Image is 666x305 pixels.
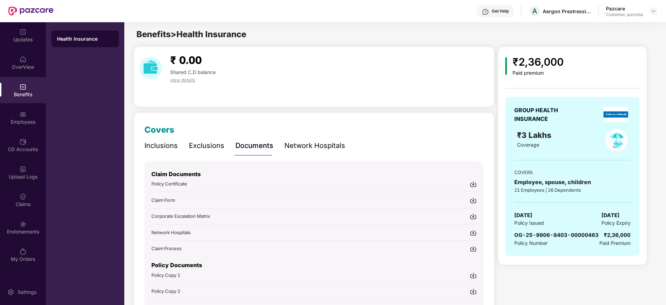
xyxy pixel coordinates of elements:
span: Corporate Escalation Matrix [151,213,210,219]
p: Policy Documents [151,261,477,270]
span: Paid Premium [599,239,631,247]
span: ₹3 Lakhs [517,130,553,140]
img: svg+xml;base64,PHN2ZyBpZD0iU2V0dGluZy0yMHgyMCIgeG1sbnM9Imh0dHA6Ly93d3cudzMub3JnLzIwMDAvc3ZnIiB3aW... [7,289,14,296]
div: Employee, spouse, children [514,178,631,187]
div: Health Insurance [57,35,113,42]
img: svg+xml;base64,PHN2ZyBpZD0iRG93bmxvYWQtMjR4MjQiIHhtbG5zPSJodHRwOi8vd3d3LnczLm9yZy8yMDAwL3N2ZyIgd2... [470,229,477,236]
img: svg+xml;base64,PHN2ZyBpZD0iQ0RfQWNjb3VudHMiIGRhdGEtbmFtZT0iQ0QgQWNjb3VudHMiIHhtbG5zPSJodHRwOi8vd3... [19,138,26,145]
div: Pazcare [606,5,643,12]
div: ₹2,36,000 [513,54,564,70]
span: ₹ 0.00 [170,54,202,66]
span: Policy Issued [514,219,544,227]
img: svg+xml;base64,PHN2ZyBpZD0iRG93bmxvYWQtMjR4MjQiIHhtbG5zPSJodHRwOi8vd3d3LnczLm9yZy8yMDAwL3N2ZyIgd2... [470,197,477,204]
div: 21 Employees | 26 Dependents [514,187,631,193]
img: svg+xml;base64,PHN2ZyBpZD0iQmVuZWZpdHMiIHhtbG5zPSJodHRwOi8vd3d3LnczLm9yZy8yMDAwL3N2ZyIgd2lkdGg9Ij... [19,83,26,90]
span: [DATE] [601,211,619,220]
span: Coverage [517,142,539,148]
img: New Pazcare Logo [8,7,53,16]
div: Network Hospitals [284,140,345,151]
div: COVERS [514,169,631,176]
span: Policy Expiry [601,219,631,227]
div: ₹2,36,000 [604,231,631,239]
span: Policy Copy 2 [151,288,180,294]
img: svg+xml;base64,PHN2ZyBpZD0iRG93bmxvYWQtMjR4MjQiIHhtbG5zPSJodHRwOi8vd3d3LnczLm9yZy8yMDAwL3N2ZyIgd2... [470,245,477,252]
div: Exclusions [189,140,224,151]
img: svg+xml;base64,PHN2ZyBpZD0iRG93bmxvYWQtMjR4MjQiIHhtbG5zPSJodHRwOi8vd3d3LnczLm9yZy8yMDAwL3N2ZyIgd2... [470,181,477,188]
img: insurerLogo [603,107,628,122]
p: Claim Documents [151,170,477,179]
img: svg+xml;base64,PHN2ZyBpZD0iRG93bmxvYWQtMjR4MjQiIHhtbG5zPSJodHRwOi8vd3d3LnczLm9yZy8yMDAwL3N2ZyIgd2... [470,288,477,295]
span: Policy Number [514,240,548,246]
img: svg+xml;base64,PHN2ZyBpZD0iRW5kb3JzZW1lbnRzIiB4bWxucz0iaHR0cDovL3d3dy53My5vcmcvMjAwMC9zdmciIHdpZH... [19,221,26,228]
img: download [139,57,162,79]
img: icon [505,57,507,75]
img: svg+xml;base64,PHN2ZyBpZD0iRHJvcGRvd24tMzJ4MzIiIHhtbG5zPSJodHRwOi8vd3d3LnczLm9yZy8yMDAwL3N2ZyIgd2... [651,8,656,14]
img: svg+xml;base64,PHN2ZyBpZD0iQ2xhaW0iIHhtbG5zPSJodHRwOi8vd3d3LnczLm9yZy8yMDAwL3N2ZyIgd2lkdGg9IjIwIi... [19,193,26,200]
img: svg+xml;base64,PHN2ZyBpZD0iSG9tZSIgeG1sbnM9Imh0dHA6Ly93d3cudzMub3JnLzIwMDAvc3ZnIiB3aWR0aD0iMjAiIG... [19,56,26,63]
span: view details [170,77,195,83]
img: policyIcon [605,129,628,151]
img: svg+xml;base64,PHN2ZyBpZD0iRG93bmxvYWQtMjR4MjQiIHhtbG5zPSJodHRwOi8vd3d3LnczLm9yZy8yMDAwL3N2ZyIgd2... [470,272,477,279]
span: Policy Copy 1 [151,272,180,278]
span: Benefits > Health Insurance [136,29,246,39]
span: Claim Form [151,197,175,203]
img: svg+xml;base64,PHN2ZyBpZD0iTXlfT3JkZXJzIiBkYXRhLW5hbWU9Ik15IE9yZGVycyIgeG1sbnM9Imh0dHA6Ly93d3cudz... [19,248,26,255]
span: A [532,7,537,15]
span: Policy Certificate [151,181,187,187]
div: Get Help [492,8,509,14]
div: Paid premium [513,70,564,76]
span: Claim Process [151,246,182,251]
img: svg+xml;base64,PHN2ZyBpZD0iRG93bmxvYWQtMjR4MjQiIHhtbG5zPSJodHRwOi8vd3d3LnczLm9yZy8yMDAwL3N2ZyIgd2... [470,213,477,220]
img: svg+xml;base64,PHN2ZyBpZD0iSGVscC0zMngzMiIgeG1sbnM9Imh0dHA6Ly93d3cudzMub3JnLzIwMDAvc3ZnIiB3aWR0aD... [482,8,489,15]
div: Aergon Prestressing systems private limited [543,8,591,15]
img: svg+xml;base64,PHN2ZyBpZD0iVXBkYXRlZCIgeG1sbnM9Imh0dHA6Ly93d3cudzMub3JnLzIwMDAvc3ZnIiB3aWR0aD0iMj... [19,28,26,35]
div: Documents [235,140,273,151]
div: Customer_success [606,12,643,17]
img: svg+xml;base64,PHN2ZyBpZD0iVXBsb2FkX0xvZ3MiIGRhdGEtbmFtZT0iVXBsb2FkIExvZ3MiIHhtbG5zPSJodHRwOi8vd3... [19,166,26,173]
span: Shared C.D balance [170,69,216,75]
div: GROUP HEALTH INSURANCE [514,106,575,123]
img: svg+xml;base64,PHN2ZyBpZD0iRW1wbG95ZWVzIiB4bWxucz0iaHR0cDovL3d3dy53My5vcmcvMjAwMC9zdmciIHdpZHRoPS... [19,111,26,118]
span: [DATE] [514,211,532,220]
span: OG-25-9906-8403-00000463 [514,232,599,238]
div: Inclusions [144,140,178,151]
span: Covers [144,125,174,135]
span: Network Hospitals [151,230,191,235]
div: Settings [16,289,39,296]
